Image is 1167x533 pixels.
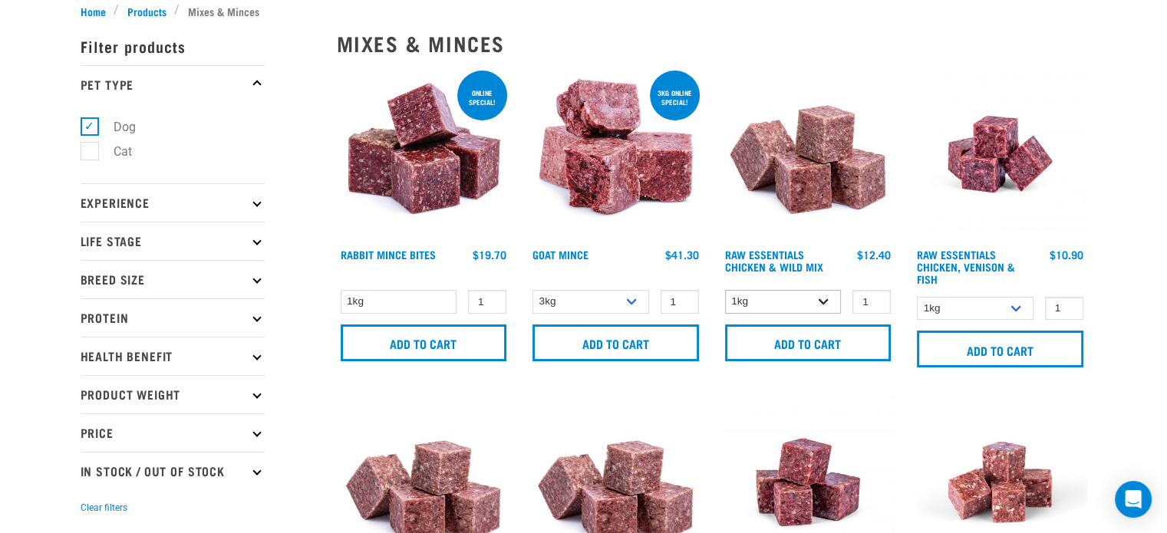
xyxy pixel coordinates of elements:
a: Raw Essentials Chicken, Venison & Fish [917,252,1015,281]
h2: Mixes & Minces [337,31,1087,55]
div: 3kg online special! [650,81,700,114]
p: Pet Type [81,65,265,104]
a: Home [81,3,114,19]
p: Life Stage [81,222,265,260]
div: $41.30 [665,248,699,261]
button: Clear filters [81,501,127,515]
input: Add to cart [917,331,1083,367]
input: Add to cart [725,324,892,361]
input: 1 [852,290,891,314]
img: Whole Minced Rabbit Cubes 01 [337,67,511,242]
div: ONLINE SPECIAL! [457,81,507,114]
p: Price [81,413,265,452]
p: Filter products [81,27,265,65]
p: Experience [81,183,265,222]
a: Raw Essentials Chicken & Wild Mix [725,252,823,269]
p: In Stock / Out Of Stock [81,452,265,490]
img: 1077 Wild Goat Mince 01 [529,67,703,242]
a: Rabbit Mince Bites [341,252,436,257]
input: 1 [1045,297,1083,321]
input: Add to cart [532,324,699,361]
div: $10.90 [1050,248,1083,261]
nav: breadcrumbs [81,3,1087,19]
div: $12.40 [857,248,891,261]
a: Products [119,3,174,19]
img: Pile Of Cubed Chicken Wild Meat Mix [721,67,895,242]
div: Open Intercom Messenger [1115,481,1152,518]
img: Chicken Venison mix 1655 [913,67,1087,242]
div: $19.70 [473,248,506,261]
p: Health Benefit [81,337,265,375]
input: 1 [468,290,506,314]
a: Goat Mince [532,252,588,257]
label: Dog [89,117,142,137]
input: Add to cart [341,324,507,361]
span: Home [81,3,106,19]
p: Protein [81,298,265,337]
input: 1 [661,290,699,314]
p: Breed Size [81,260,265,298]
span: Products [127,3,166,19]
label: Cat [89,142,138,161]
p: Product Weight [81,375,265,413]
